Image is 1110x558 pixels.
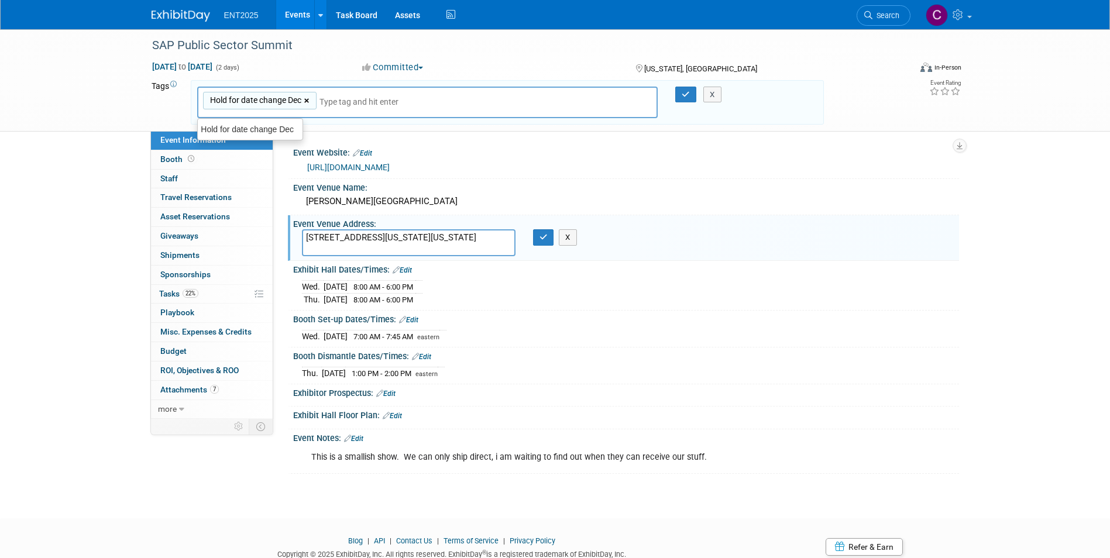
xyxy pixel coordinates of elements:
div: Exhibit Hall Dates/Times: [293,261,959,276]
div: Booth Set-up Dates/Times: [293,311,959,326]
a: Booth [151,150,273,169]
div: Event Format [841,61,962,78]
button: Committed [358,61,428,74]
a: Edit [412,353,431,361]
img: ExhibitDay [152,10,210,22]
a: Edit [393,266,412,274]
div: Booth Dismantle Dates/Times: [293,347,959,363]
span: Playbook [160,308,194,317]
a: Search [857,5,910,26]
div: In-Person [934,63,961,72]
div: SAP Public Sector Summit [148,35,893,56]
td: Toggle Event Tabs [249,419,273,434]
a: Budget [151,342,273,361]
span: 22% [183,289,198,298]
input: Type tag and hit enter [319,96,413,108]
span: Search [872,11,899,20]
a: Misc. Expenses & Credits [151,323,273,342]
td: [DATE] [322,367,346,380]
a: Contact Us [396,536,432,545]
span: Travel Reservations [160,192,232,202]
td: Thu. [302,294,324,306]
div: This is a smallish show. We can only ship direct, i am waiting to find out when they can receive ... [303,446,830,469]
div: Hold for date change Dec [198,122,303,137]
a: [URL][DOMAIN_NAME] [307,163,390,172]
a: Edit [376,390,396,398]
a: Asset Reservations [151,208,273,226]
span: to [177,62,188,71]
td: Tags [152,80,180,125]
span: eastern [415,370,438,378]
span: Budget [160,346,187,356]
span: Event Information [160,135,226,144]
td: [DATE] [324,294,348,306]
span: eastern [417,333,439,341]
span: 7:00 AM - 7:45 AM [353,332,413,341]
a: Refer & Earn [826,538,903,556]
a: Privacy Policy [510,536,555,545]
span: Misc. Expenses & Credits [160,327,252,336]
span: 7 [210,385,219,394]
span: | [387,536,394,545]
button: X [703,87,721,103]
td: Personalize Event Tab Strip [229,419,249,434]
a: Tasks22% [151,285,273,304]
div: Event Venue Name: [293,179,959,194]
a: × [304,94,312,108]
span: Attachments [160,385,219,394]
span: Giveaways [160,231,198,240]
span: | [500,536,508,545]
a: Shipments [151,246,273,265]
a: Terms of Service [444,536,499,545]
button: X [559,229,577,246]
span: more [158,404,177,414]
span: [US_STATE], [GEOGRAPHIC_DATA] [644,64,757,73]
td: Wed. [302,330,324,343]
span: Asset Reservations [160,212,230,221]
td: Thu. [302,367,322,380]
a: ROI, Objectives & ROO [151,361,273,380]
a: Sponsorships [151,266,273,284]
td: [DATE] [324,281,348,294]
span: [DATE] [DATE] [152,61,213,72]
a: API [374,536,385,545]
td: Wed. [302,281,324,294]
span: Sponsorships [160,270,211,279]
span: 8:00 AM - 6:00 PM [353,295,413,304]
a: more [151,400,273,419]
span: 1:00 PM - 2:00 PM [352,369,411,378]
span: Tasks [159,289,198,298]
img: Format-Inperson.png [920,63,932,72]
div: Event Rating [929,80,961,86]
img: Colleen Mueller [926,4,948,26]
a: Attachments7 [151,381,273,399]
div: Event Website: [293,144,959,159]
a: Giveaways [151,227,273,246]
span: Staff [160,174,178,183]
div: Exhibitor Prospectus: [293,384,959,399]
a: Edit [353,149,372,157]
span: (2 days) [215,64,239,71]
span: Shipments [160,250,200,260]
span: Booth [160,154,197,164]
div: Event Notes: [293,429,959,445]
span: | [365,536,372,545]
span: Booth not reserved yet [185,154,197,163]
span: 8:00 AM - 6:00 PM [353,283,413,291]
span: ROI, Objectives & ROO [160,366,239,375]
a: Playbook [151,304,273,322]
a: Edit [344,435,363,443]
div: Exhibit Hall Floor Plan: [293,407,959,422]
a: Travel Reservations [151,188,273,207]
span: Hold for date change Dec [208,94,301,106]
a: Staff [151,170,273,188]
span: ENT2025 [224,11,259,20]
a: Event Information [151,131,273,150]
a: Blog [348,536,363,545]
td: [DATE] [324,330,348,343]
sup: ® [482,549,486,556]
div: Event Venue Address: [293,215,959,230]
a: Edit [399,316,418,324]
a: Edit [383,412,402,420]
div: [PERSON_NAME][GEOGRAPHIC_DATA] [302,192,950,211]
